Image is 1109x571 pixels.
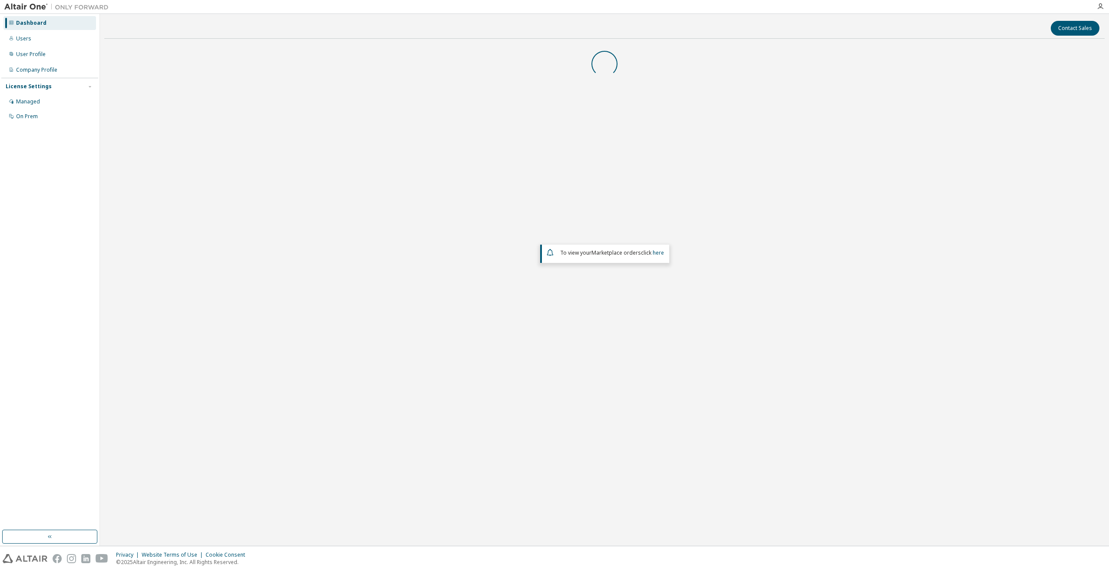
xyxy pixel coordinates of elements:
img: facebook.svg [53,554,62,563]
div: Managed [16,98,40,105]
p: © 2025 Altair Engineering, Inc. All Rights Reserved. [116,558,250,566]
div: Company Profile [16,66,57,73]
img: Altair One [4,3,113,11]
img: linkedin.svg [81,554,90,563]
div: Cookie Consent [206,551,250,558]
div: Users [16,35,31,42]
div: Privacy [116,551,142,558]
img: altair_logo.svg [3,554,47,563]
div: Dashboard [16,20,46,27]
a: here [653,249,664,256]
div: On Prem [16,113,38,120]
button: Contact Sales [1051,21,1099,36]
span: To view your click [560,249,664,256]
img: instagram.svg [67,554,76,563]
img: youtube.svg [96,554,108,563]
em: Marketplace orders [591,249,641,256]
div: User Profile [16,51,46,58]
div: License Settings [6,83,52,90]
div: Website Terms of Use [142,551,206,558]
